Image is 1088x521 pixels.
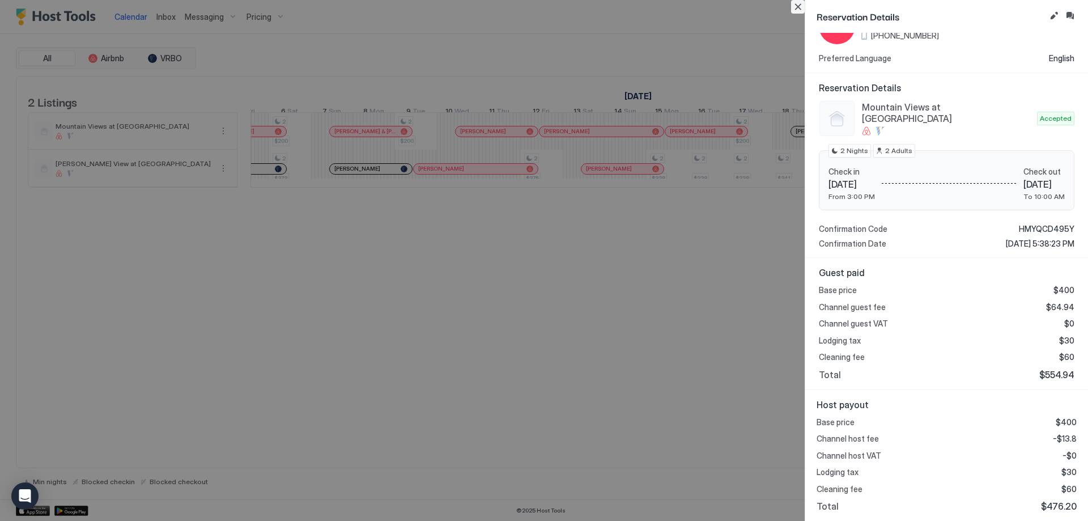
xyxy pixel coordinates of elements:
[1040,113,1072,124] span: Accepted
[817,451,881,461] span: Channel host VAT
[1056,417,1077,427] span: $400
[840,146,868,156] span: 2 Nights
[819,285,857,295] span: Base price
[1053,285,1074,295] span: $400
[1053,434,1077,444] span: -$13.8
[1063,9,1077,23] button: Inbox
[1064,319,1074,329] span: $0
[1059,352,1074,362] span: $60
[819,224,887,234] span: Confirmation Code
[819,336,861,346] span: Lodging tax
[817,417,855,427] span: Base price
[1039,369,1074,380] span: $554.94
[1023,179,1065,190] span: [DATE]
[862,101,1032,124] span: Mountain Views at [GEOGRAPHIC_DATA]
[817,501,839,512] span: Total
[819,352,865,362] span: Cleaning fee
[817,467,858,477] span: Lodging tax
[1049,53,1074,63] span: English
[871,31,939,41] span: [PHONE_NUMBER]
[817,9,1045,23] span: Reservation Details
[1019,224,1074,234] span: HMYQCD495Y
[1059,336,1074,346] span: $30
[1061,484,1077,494] span: $60
[819,239,886,249] span: Confirmation Date
[828,192,875,201] span: From 3:00 PM
[819,302,886,312] span: Channel guest fee
[817,434,879,444] span: Channel host fee
[1062,451,1077,461] span: -$0
[817,399,1077,410] span: Host payout
[828,179,875,190] span: [DATE]
[1046,302,1074,312] span: $64.94
[1041,501,1077,512] span: $476.20
[819,319,888,329] span: Channel guest VAT
[819,369,841,380] span: Total
[1047,9,1061,23] button: Edit reservation
[885,146,912,156] span: 2 Adults
[11,482,39,510] div: Open Intercom Messenger
[1023,192,1065,201] span: To 10:00 AM
[819,53,891,63] span: Preferred Language
[1061,467,1077,477] span: $30
[819,267,1074,278] span: Guest paid
[828,167,875,177] span: Check in
[1023,167,1065,177] span: Check out
[817,484,862,494] span: Cleaning fee
[1006,239,1074,249] span: [DATE] 5:38:23 PM
[819,82,1074,94] span: Reservation Details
